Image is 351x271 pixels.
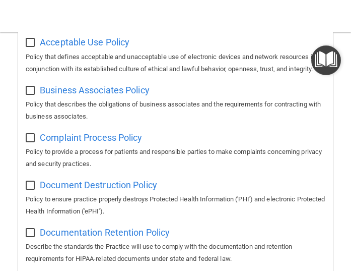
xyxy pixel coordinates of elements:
span: Document Destruction Policy [40,180,157,190]
span: Documentation Retention Policy [40,227,170,238]
span: Business Associates Policy [40,85,150,95]
span: Complaint Process Policy [40,132,142,143]
p: Policy to ensure practice properly destroys Protected Health Information ('PHI') and electronic P... [26,193,325,218]
button: Open Resource Center [311,45,341,75]
p: Policy that defines acceptable and unacceptable use of electronic devices and network resources i... [26,51,325,75]
span: Acceptable Use Policy [40,37,129,47]
p: Policy to provide a process for patients and responsible parties to make complaints concerning pr... [26,146,325,170]
p: Policy that describes the obligations of business associates and the requirements for contracting... [26,98,325,123]
p: Describe the standards the Practice will use to comply with the documentation and retention requi... [26,241,325,265]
